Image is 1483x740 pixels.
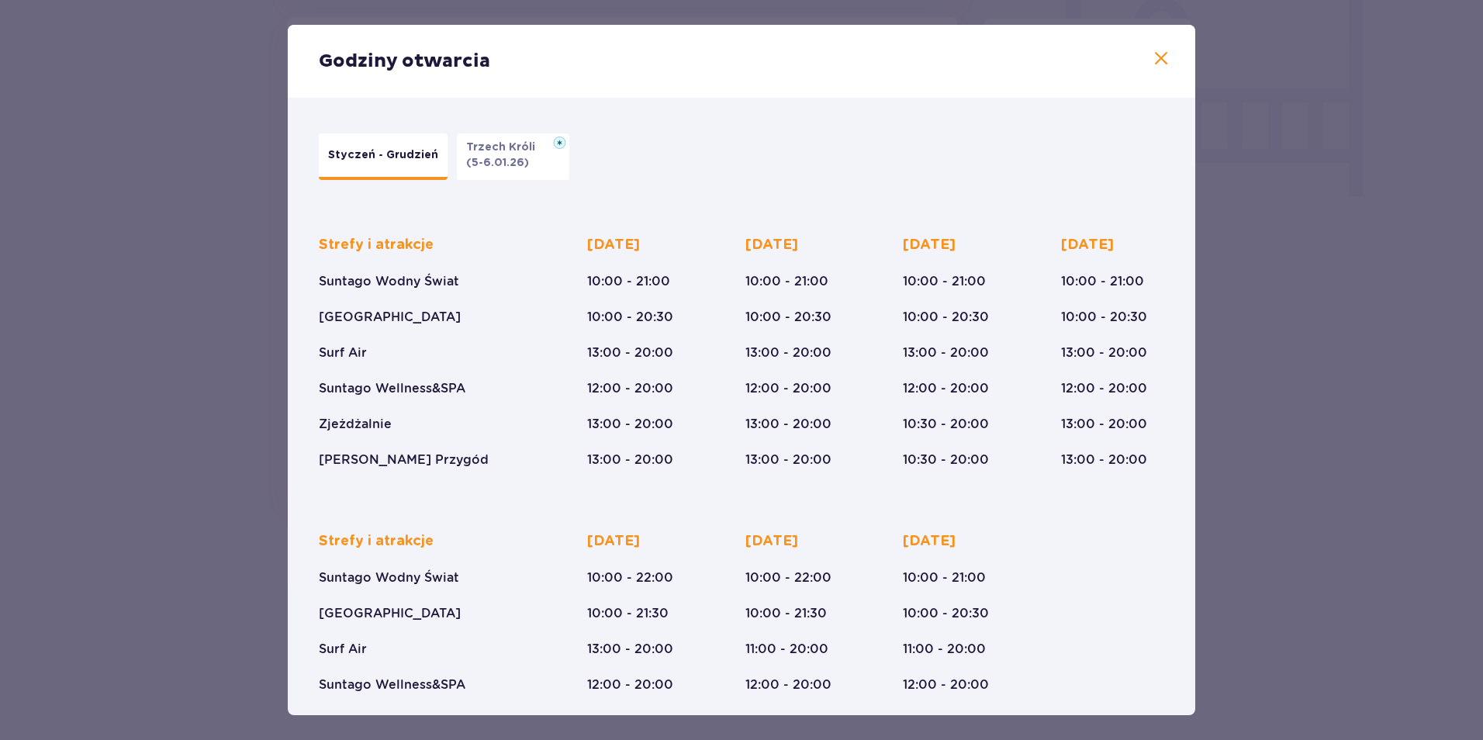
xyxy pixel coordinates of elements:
p: Suntago Wellness&SPA [319,380,465,397]
p: 10:00 - 20:30 [1061,309,1147,326]
p: 13:00 - 20:00 [745,416,831,433]
p: Suntago Wodny Świat [319,273,459,290]
p: 13:00 - 20:00 [745,344,831,361]
p: [DATE] [903,532,956,551]
p: 13:00 - 21:00 [587,712,669,729]
p: Surf Air [319,641,367,658]
p: Suntago Wellness&SPA [319,676,465,693]
p: 10:30 - 20:00 [903,416,989,433]
p: 13:00 - 20:00 [587,641,673,658]
p: 10:00 - 22:00 [745,569,831,586]
p: Zjeżdżalnie [319,712,392,729]
p: Strefy i atrakcje [319,532,434,551]
p: 10:00 - 21:00 [745,712,828,729]
p: 12:00 - 20:00 [587,676,673,693]
p: 10:30 - 20:00 [903,451,989,469]
p: Godziny otwarcia [319,50,490,73]
p: Strefy i atrakcje [319,236,434,254]
p: 12:00 - 20:00 [1061,380,1147,397]
p: 10:00 - 21:00 [903,273,986,290]
p: 13:00 - 20:00 [1061,416,1147,433]
p: [PERSON_NAME] Przygód [319,451,489,469]
p: 10:00 - 20:30 [745,309,831,326]
p: [DATE] [587,236,640,254]
p: [DATE] [587,532,640,551]
p: 13:00 - 20:00 [587,344,673,361]
p: 10:00 - 21:30 [587,605,669,622]
p: [GEOGRAPHIC_DATA] [319,309,461,326]
p: 11:00 - 20:00 [903,641,986,658]
p: 10:00 - 20:00 [903,712,990,729]
p: 13:00 - 20:00 [1061,451,1147,469]
button: Styczeń - Grudzień [319,133,448,180]
button: Trzech Króli(5-6.01.26) [457,133,569,180]
p: [DATE] [1061,236,1114,254]
p: 13:00 - 20:00 [903,344,989,361]
p: Zjeżdżalnie [319,416,392,433]
p: 12:00 - 20:00 [745,676,831,693]
p: 12:00 - 20:00 [745,380,831,397]
p: (5-6.01.26) [466,155,529,171]
p: 12:00 - 20:00 [587,380,673,397]
p: 13:00 - 20:00 [587,451,673,469]
p: [DATE] [745,532,798,551]
p: 13:00 - 20:00 [745,451,831,469]
p: Styczeń - Grudzień [328,147,438,163]
p: [GEOGRAPHIC_DATA] [319,605,461,622]
p: 10:00 - 22:00 [587,569,673,586]
p: [DATE] [903,236,956,254]
p: 10:00 - 21:00 [903,569,986,586]
p: 13:00 - 20:00 [587,416,673,433]
p: 10:00 - 21:00 [745,273,828,290]
p: 10:00 - 21:00 [1061,273,1144,290]
p: 10:00 - 20:30 [587,309,673,326]
p: 13:00 - 20:00 [1061,344,1147,361]
p: 10:00 - 20:30 [903,309,989,326]
p: Suntago Wodny Świat [319,569,459,586]
p: 10:00 - 20:30 [903,605,989,622]
p: Surf Air [319,344,367,361]
p: Trzech Króli [466,140,544,155]
p: 10:00 - 21:30 [745,605,827,622]
p: 12:00 - 20:00 [903,380,989,397]
p: 11:00 - 20:00 [745,641,828,658]
p: [DATE] [745,236,798,254]
p: 10:00 - 21:00 [587,273,670,290]
p: 12:00 - 20:00 [903,676,989,693]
